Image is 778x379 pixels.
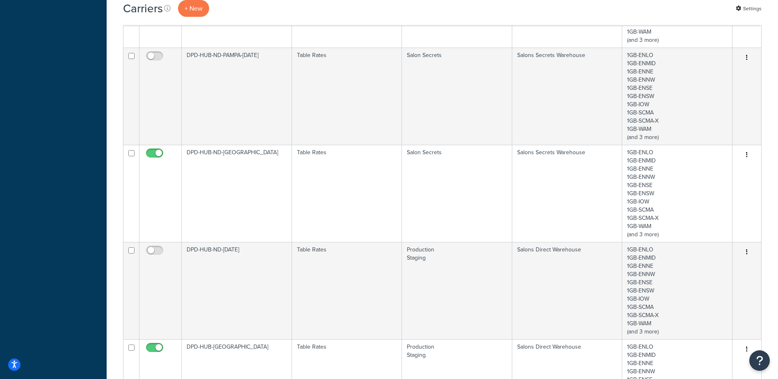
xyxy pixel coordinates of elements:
[182,242,292,339] td: DPD-HUB-ND-[DATE]
[512,242,623,339] td: Salons Direct Warehouse
[622,48,732,145] td: 1GB-ENLO 1GB-ENMID 1GB-ENNE 1GB-ENNW 1GB-ENSE 1GB-ENSW 1GB-IOW 1GB-SCMA 1GB-SCMA-X 1GB-WAM (and 3...
[182,48,292,145] td: DPD-HUB-ND-PAMPA-[DATE]
[182,145,292,242] td: DPD-HUB-ND-[GEOGRAPHIC_DATA]
[736,3,762,14] a: Settings
[622,145,732,242] td: 1GB-ENLO 1GB-ENMID 1GB-ENNE 1GB-ENNW 1GB-ENSE 1GB-ENSW 1GB-IOW 1GB-SCMA 1GB-SCMA-X 1GB-WAM (and 3...
[402,48,512,145] td: Salon Secrets
[622,242,732,339] td: 1GB-ENLO 1GB-ENMID 1GB-ENNE 1GB-ENNW 1GB-ENSE 1GB-ENSW 1GB-IOW 1GB-SCMA 1GB-SCMA-X 1GB-WAM (and 3...
[512,145,623,242] td: Salons Secrets Warehouse
[512,48,623,145] td: Salons Secrets Warehouse
[292,145,402,242] td: Table Rates
[402,242,512,339] td: Production Staging
[292,48,402,145] td: Table Rates
[123,0,163,16] h1: Carriers
[749,350,770,371] button: Open Resource Center
[402,145,512,242] td: Salon Secrets
[292,242,402,339] td: Table Rates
